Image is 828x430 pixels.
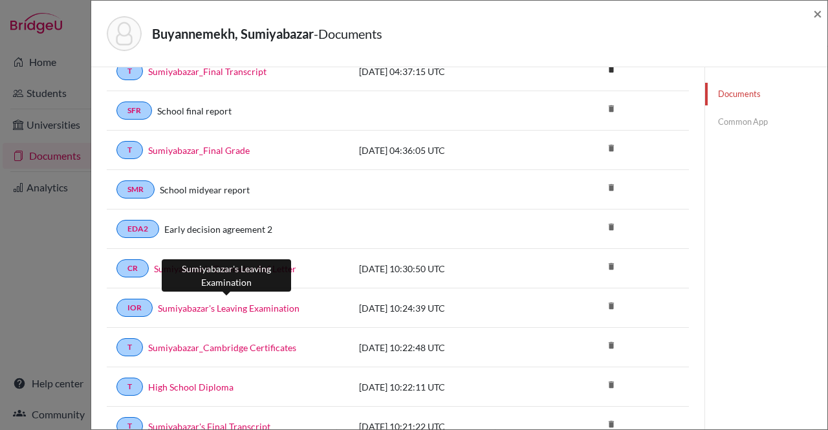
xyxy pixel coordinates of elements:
[116,62,143,80] a: T
[349,301,543,315] div: [DATE] 10:24:39 UTC
[705,83,827,105] a: Documents
[148,341,296,354] a: Sumiyabazar_Cambridge Certificates
[164,222,272,236] a: Early decision agreement 2
[349,341,543,354] div: [DATE] 10:22:48 UTC
[162,259,291,292] div: Sumiyabazar's Leaving Examination
[116,338,143,356] a: T
[602,296,621,316] i: delete
[160,183,250,197] a: School midyear report
[154,262,296,275] a: Sumiyabazar's Counselor Ref Letter
[602,59,621,79] i: delete
[602,138,621,158] i: delete
[116,141,143,159] a: T
[116,378,143,396] a: T
[116,220,159,238] a: EDA2
[705,111,827,133] a: Common App
[116,299,153,317] a: IOR
[158,301,300,315] a: Sumiyabazar's Leaving Examination
[116,180,155,199] a: SMR
[813,6,822,21] button: Close
[152,26,314,41] strong: Buyannemekh, Sumiyabazar
[602,375,621,394] i: delete
[602,217,621,237] i: delete
[602,99,621,118] i: delete
[602,178,621,197] i: delete
[314,26,382,41] span: - Documents
[602,257,621,276] i: delete
[157,104,232,118] a: School final report
[349,380,543,394] div: [DATE] 10:22:11 UTC
[148,380,234,394] a: High School Diploma
[148,65,267,78] a: Sumiyabazar_Final Transcript
[349,65,543,78] div: [DATE] 04:37:15 UTC
[602,61,621,79] a: delete
[148,144,250,157] a: Sumiyabazar_Final Grade
[116,259,149,277] a: CR
[116,102,152,120] a: SFR
[813,4,822,23] span: ×
[349,144,543,157] div: [DATE] 04:36:05 UTC
[602,336,621,355] i: delete
[349,262,543,275] div: [DATE] 10:30:50 UTC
